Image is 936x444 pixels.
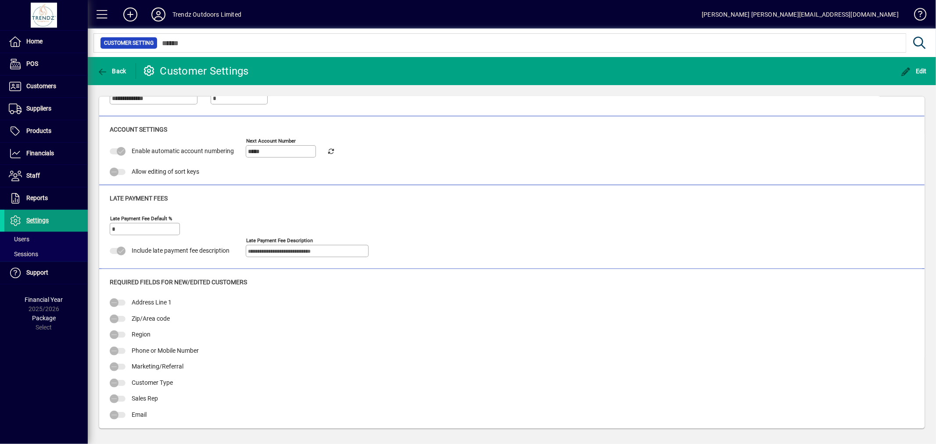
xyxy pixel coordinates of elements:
[97,68,126,75] span: Back
[26,127,51,134] span: Products
[26,194,48,201] span: Reports
[899,63,929,79] button: Edit
[132,168,199,175] span: Allow editing of sort keys
[132,347,199,354] span: Phone or Mobile Number
[9,236,29,243] span: Users
[132,379,173,386] span: Customer Type
[32,315,56,322] span: Package
[26,269,48,276] span: Support
[4,98,88,120] a: Suppliers
[110,279,247,286] span: Required Fields For New/Edited Customers
[110,195,168,202] span: Late payment fees
[4,31,88,53] a: Home
[4,143,88,165] a: Financials
[9,251,38,258] span: Sessions
[26,172,40,179] span: Staff
[132,331,151,338] span: Region
[26,105,51,112] span: Suppliers
[26,217,49,224] span: Settings
[25,296,63,303] span: Financial Year
[26,150,54,157] span: Financials
[110,126,167,133] span: Account settings
[4,53,88,75] a: POS
[88,63,136,79] app-page-header-button: Back
[246,137,296,143] mat-label: Next Account number
[4,165,88,187] a: Staff
[4,187,88,209] a: Reports
[144,7,172,22] button: Profile
[132,147,234,154] span: Enable automatic account numbering
[116,7,144,22] button: Add
[143,64,249,78] div: Customer Settings
[4,247,88,261] a: Sessions
[4,262,88,284] a: Support
[132,411,147,418] span: Email
[26,82,56,90] span: Customers
[26,60,38,67] span: POS
[4,75,88,97] a: Customers
[132,315,170,322] span: Zip/Area code
[132,247,230,254] span: Include late payment fee description
[26,38,43,45] span: Home
[901,68,927,75] span: Edit
[132,363,183,370] span: Marketing/Referral
[907,2,925,30] a: Knowledge Base
[110,215,172,222] mat-label: Late payment fee default %
[132,395,158,402] span: Sales Rep
[104,39,154,47] span: Customer Setting
[95,63,129,79] button: Back
[246,237,313,243] mat-label: Late payment fee description
[4,232,88,247] a: Users
[172,7,241,21] div: Trendz Outdoors Limited
[4,120,88,142] a: Products
[702,7,899,21] div: [PERSON_NAME] [PERSON_NAME][EMAIL_ADDRESS][DOMAIN_NAME]
[132,299,172,306] span: Address Line 1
